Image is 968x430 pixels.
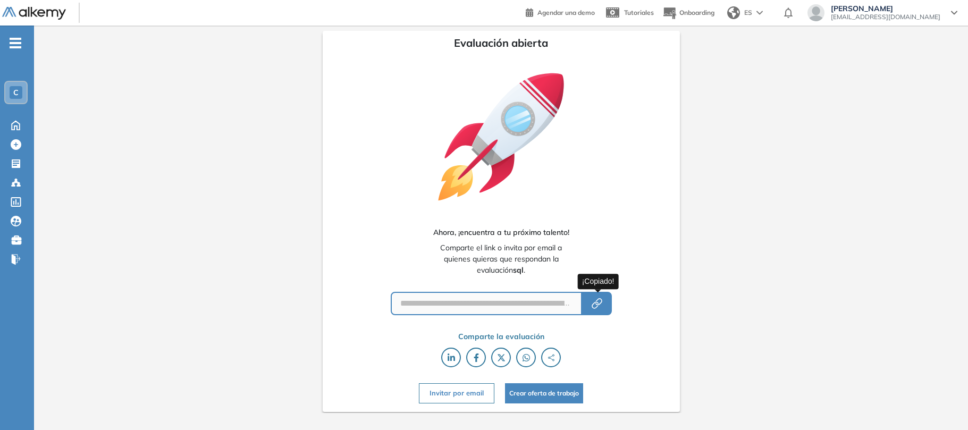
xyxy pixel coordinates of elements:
div: Widget de chat [915,379,968,430]
span: Comparte el link o invita por email a quienes quieras que respondan la evaluación . [434,242,568,276]
span: Tutoriales [624,9,654,16]
img: Logo [2,7,66,20]
span: Evaluación abierta [454,35,548,51]
span: ES [744,8,752,18]
img: arrow [756,11,763,15]
button: Crear oferta de trabajo [505,383,583,403]
button: Onboarding [662,2,714,24]
span: [PERSON_NAME] [831,4,940,13]
span: Comparte la evaluación [458,331,544,342]
i: - [10,42,21,44]
a: Agendar una demo [526,5,595,18]
span: Onboarding [679,9,714,16]
span: [EMAIL_ADDRESS][DOMAIN_NAME] [831,13,940,21]
iframe: Chat Widget [915,379,968,430]
div: ¡Copiado! [578,274,619,289]
img: world [727,6,740,19]
button: Invitar por email [419,383,494,403]
span: Ahora, ¡encuentra a tu próximo talento! [433,227,569,238]
span: C [13,88,19,97]
b: sql [513,265,524,275]
span: Agendar una demo [537,9,595,16]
